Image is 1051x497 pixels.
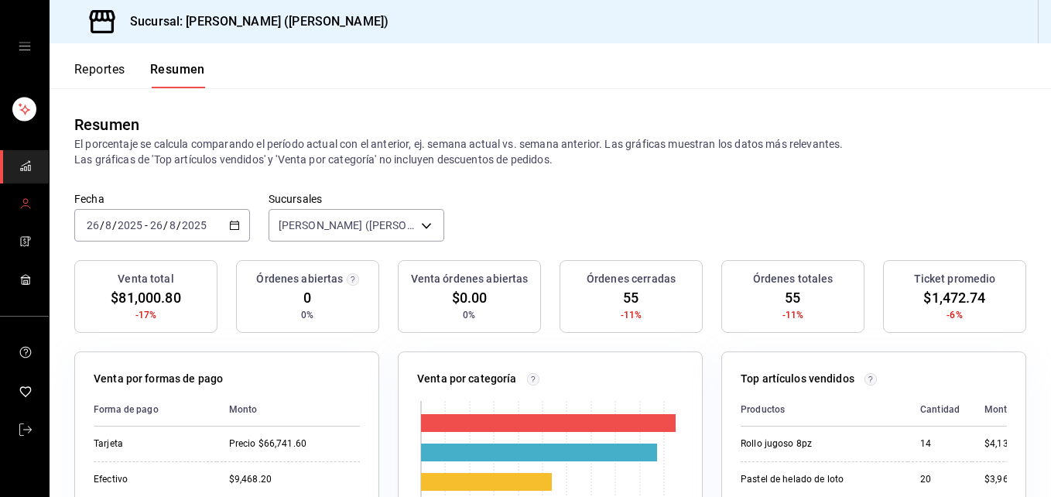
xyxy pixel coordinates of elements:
font: Reportes [74,62,125,77]
label: Sucursales [269,194,444,204]
th: Monto [217,393,360,427]
p: Venta por formas de pago [94,371,223,387]
span: -6% [947,308,962,322]
span: 55 [785,287,800,308]
input: -- [169,219,176,231]
th: Monto [972,393,1027,427]
span: 0 [303,287,311,308]
h3: Sucursal: [PERSON_NAME] ([PERSON_NAME]) [118,12,389,31]
span: 0% [463,308,475,322]
div: 14 [920,437,960,451]
div: Rollo jugoso 8pz [741,437,895,451]
div: Resumen [74,113,139,136]
th: Forma de pago [94,393,217,427]
div: Pestañas de navegación [74,62,205,88]
input: ---- [181,219,207,231]
div: $4,138.00 [984,437,1027,451]
input: -- [86,219,100,231]
th: Cantidad [908,393,972,427]
div: $3,960.00 [984,473,1027,486]
h3: Órdenes abiertas [256,271,343,287]
span: - [145,219,148,231]
input: -- [104,219,112,231]
span: -11% [621,308,642,322]
p: El porcentaje se calcula comparando el período actual con el anterior, ej. semana actual vs. sema... [74,136,1026,167]
button: cajón abierto [19,40,31,53]
span: $81,000.80 [111,287,180,308]
h3: Órdenes totales [753,271,834,287]
h3: Órdenes cerradas [587,271,676,287]
div: $9,468.20 [229,473,360,486]
div: Efectivo [94,473,204,486]
span: / [112,219,117,231]
span: -11% [782,308,804,322]
div: Pastel de helado de loto [741,473,895,486]
span: 55 [623,287,638,308]
p: Top artículos vendidos [741,371,854,387]
span: $1,472.74 [923,287,985,308]
p: Venta por categoría [417,371,517,387]
th: Productos [741,393,908,427]
div: Precio $66,741.60 [229,437,360,451]
h3: Ticket promedio [914,271,996,287]
span: $0.00 [452,287,488,308]
input: ---- [117,219,143,231]
input: -- [149,219,163,231]
span: 0% [301,308,313,322]
div: 20 [920,473,960,486]
span: -17% [135,308,157,322]
span: / [176,219,181,231]
button: Resumen [150,62,205,88]
span: / [163,219,168,231]
label: Fecha [74,194,250,204]
span: [PERSON_NAME] ([PERSON_NAME]) [279,218,416,233]
span: / [100,219,104,231]
div: Tarjeta [94,437,204,451]
h3: Venta órdenes abiertas [411,271,529,287]
h3: Venta total [118,271,173,287]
